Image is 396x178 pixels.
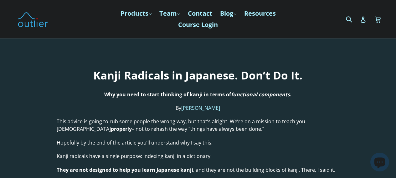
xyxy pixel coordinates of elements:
a: Team [156,8,183,19]
strong: properly [111,125,132,132]
strong: Kanji Radicals in Japanese. Don’t Do It. [93,68,302,83]
strong: They are not designed to help you learn Japanese kanji [57,166,193,173]
a: Contact [185,8,215,19]
a: Course Login [175,19,221,30]
img: Outlier Linguistics [17,10,49,28]
p: Kanji radicals have a single purpose: indexing kanji in a dictionary. [57,152,339,160]
a: Products [117,8,155,19]
a: Blog [217,8,239,19]
a: Resources [241,8,279,19]
em: functional components [231,91,290,98]
p: , and they are not the building blocks of kanji. There, I said it. [57,166,339,174]
inbox-online-store-chat: Shopify online store chat [368,153,391,173]
p: By [57,104,339,112]
a: [PERSON_NAME] [181,104,220,112]
input: Search [344,13,362,25]
p: Hopefully by the end of the article you’ll understand why I say this. [57,139,339,146]
p: This advice is going to rub some people the wrong way, but that’s alright. We’re on a mission to ... [57,118,339,133]
strong: Why you need to start thinking of kanji in terms of . [104,91,291,98]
